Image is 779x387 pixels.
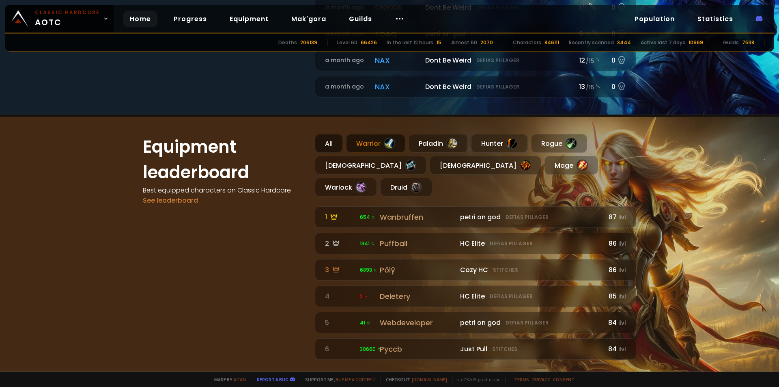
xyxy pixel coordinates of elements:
a: Equipment [223,11,275,27]
div: All [315,134,343,153]
small: Defias Pillager [506,319,549,326]
span: 41 [360,319,371,326]
small: Classic Hardcore [35,9,100,16]
div: [DEMOGRAPHIC_DATA] [430,156,541,175]
div: [DEMOGRAPHIC_DATA] [315,156,426,175]
span: AOTC [35,9,100,28]
div: Webdeveloper [380,317,455,328]
div: 84 [605,318,626,328]
small: Defias Pillager [490,293,533,300]
span: Made by [209,376,246,383]
div: Level 60 [337,39,357,46]
span: 6893 [360,266,378,274]
a: Privacy [532,376,550,383]
div: petri on god [460,212,600,222]
a: a fan [234,376,246,383]
div: 86 [605,265,626,275]
span: 30660 [360,346,381,353]
a: a month agonaxDont Be WeirdDefias Pillager12 /150 [315,50,636,71]
a: [DOMAIN_NAME] [412,376,447,383]
div: In the last 12 hours [387,39,433,46]
div: 1 [325,212,355,222]
small: Defias Pillager [490,240,533,247]
a: 3 6893 Pölÿ Cozy HCStitches86ilvl [315,259,636,281]
small: Defias Pillager [506,214,549,221]
div: Pyccb [380,344,455,355]
div: petri on god [460,318,600,328]
span: v. d752d5 - production [452,376,501,383]
div: 15 [437,39,441,46]
span: 654 [360,214,376,221]
div: Wanbruffen [380,212,455,223]
small: ilvl [618,319,626,327]
div: 7538 [742,39,754,46]
a: Report a bug [257,376,288,383]
small: ilvl [618,240,626,248]
a: Classic HardcoreAOTC [5,5,114,32]
a: 5 41 Webdeveloper petri on godDefias Pillager84ilvl [315,312,636,333]
a: Guilds [342,11,379,27]
div: HC Elite [460,238,600,249]
span: Support me, [300,376,376,383]
small: ilvl [618,293,626,301]
span: Checkout [381,376,447,383]
a: See leaderboard [143,196,198,205]
div: Guilds [723,39,739,46]
div: Active last 7 days [641,39,685,46]
a: Population [628,11,681,27]
a: Progress [167,11,213,27]
a: a month agonaxDont Be WeirdDefias Pillager13 /150 [315,76,636,97]
div: Druid [380,178,432,197]
div: 84 [605,344,626,354]
div: 3 [325,265,355,275]
div: 2 [325,238,355,249]
a: Buy me a coffee [336,376,376,383]
div: Paladin [409,134,468,153]
h1: Equipment leaderboard [143,134,305,185]
div: Warlock [315,178,377,197]
small: ilvl [618,214,626,221]
div: 86 [605,238,626,249]
div: Cozy HC [460,265,600,275]
div: Deaths [278,39,297,46]
div: Warrior [346,134,405,153]
a: Consent [553,376,575,383]
div: 66426 [361,39,377,46]
div: Just Pull [460,344,600,354]
div: Recently scanned [569,39,614,46]
span: 1341 [360,240,375,247]
a: Terms [514,376,529,383]
a: Home [123,11,157,27]
div: Deletery [380,291,455,302]
div: 85 [605,291,626,301]
div: 206139 [300,39,317,46]
div: Hunter [471,134,528,153]
a: Statistics [691,11,740,27]
div: 4 [325,291,355,301]
small: Stitches [492,346,517,353]
a: 1 654 Wanbruffen petri on godDefias Pillager87ilvl [315,206,636,228]
a: 4 2 Deletery HC EliteDefias Pillager85ilvl [315,285,636,307]
div: Almost 60 [451,39,477,46]
a: Mak'gora [285,11,333,27]
small: Stitches [493,266,518,274]
div: Mage [544,156,598,175]
div: Puffball [380,238,455,249]
small: ilvl [618,266,626,274]
div: 6 [325,344,355,354]
a: 6 30660 Pyccb Just PullStitches84ilvl [315,338,636,360]
div: HC Elite [460,291,600,301]
div: 3444 [617,39,631,46]
div: Characters [513,39,541,46]
div: Rogue [531,134,587,153]
div: 87 [605,212,626,222]
span: 2 [360,293,368,300]
div: 10969 [689,39,703,46]
h4: Best equipped characters on Classic Hardcore [143,185,305,195]
a: 2 1341 Puffball HC EliteDefias Pillager86ilvl [315,233,636,254]
div: 5 [325,318,355,328]
div: 846111 [544,39,559,46]
div: Pölÿ [380,264,455,275]
small: ilvl [618,346,626,353]
div: 2070 [480,39,493,46]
